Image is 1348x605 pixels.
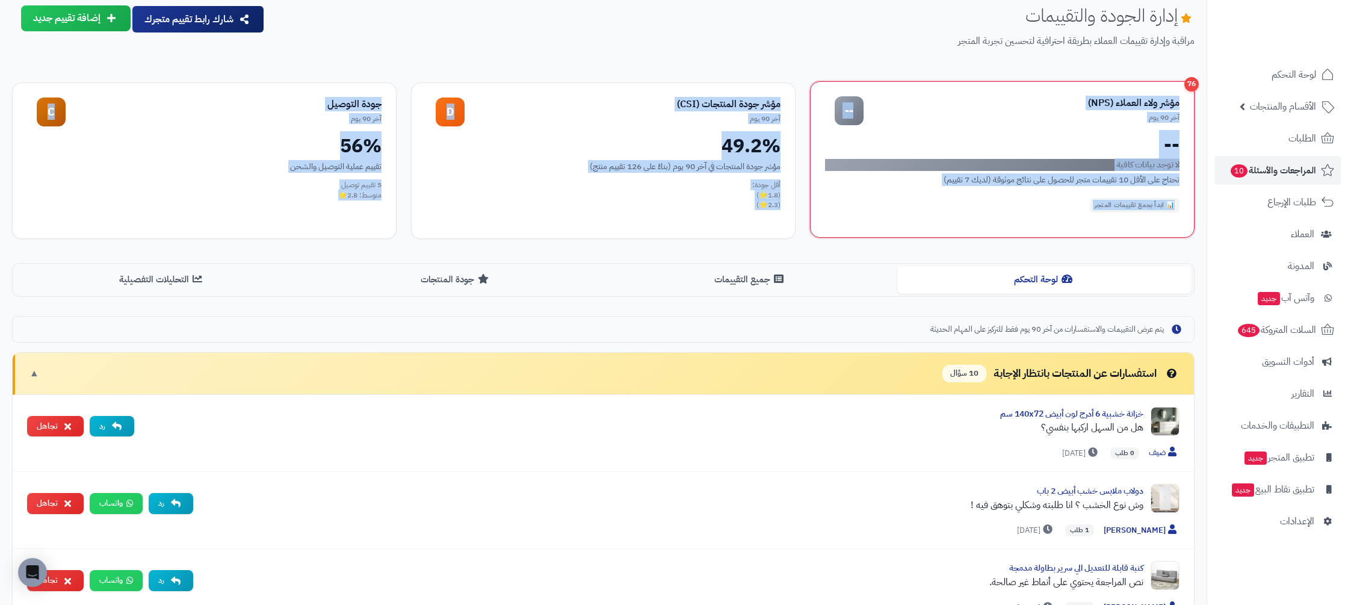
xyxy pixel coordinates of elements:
div: -- [825,135,1179,154]
span: المراجعات والأسئلة [1229,162,1316,179]
button: رد [149,570,193,591]
img: logo-2.png [1266,10,1337,36]
span: أدوات التسويق [1262,353,1314,370]
button: رد [149,493,193,514]
div: آخر 90 يوم [864,113,1179,123]
span: التطبيقات والخدمات [1241,417,1314,434]
div: 76 [1184,77,1199,92]
a: تطبيق نقاط البيعجديد [1214,475,1341,504]
img: Product [1151,484,1179,513]
span: 645 [1237,323,1261,338]
a: الإعدادات [1214,507,1341,536]
span: ضيف [1149,447,1179,459]
a: أدوات التسويق [1214,347,1341,376]
span: 0 طلب [1110,447,1139,459]
div: مؤشر جودة المنتجات (CSI) [465,98,781,111]
span: [DATE] [1062,447,1101,459]
div: هل من السهل اركبها بنفسي؟ [144,420,1143,435]
div: -- [835,96,864,125]
span: تطبيق نقاط البيع [1231,481,1314,498]
button: جميع التقييمات [604,266,898,293]
div: أقل جودة: (1.8⭐) (2.3⭐) [426,180,781,210]
img: Product [1151,561,1179,590]
div: D [436,98,465,126]
button: لوحة التحكم [897,266,1192,293]
span: يتم عرض التقييمات والاستفسارات من آخر 90 يوم فقط للتركيز على المهام الحديثة [930,324,1164,335]
button: تجاهل [27,570,84,591]
a: التطبيقات والخدمات [1214,411,1341,440]
h1: إدارة الجودة والتقييمات [1025,5,1195,25]
div: تحتاج على الأقل 10 تقييمات متجر للحصول على نتائج موثوقة (لديك 7 تقييم) [825,173,1179,186]
div: نص المراجعة يحتوي على أنماط غير صالحة. [203,575,1143,589]
div: مؤشر ولاء العملاء (NPS) [864,96,1179,110]
div: آخر 90 يوم [66,114,382,124]
span: جديد [1232,483,1254,497]
div: جودة التوصيل [66,98,382,111]
a: لوحة التحكم [1214,60,1341,89]
span: التقارير [1291,385,1314,402]
a: طلبات الإرجاع [1214,188,1341,217]
a: خزانة خشبية 6 أدرج لون أبيض 140x72 سم [1000,408,1143,420]
a: تطبيق المتجرجديد [1214,443,1341,472]
span: جديد [1244,451,1267,465]
a: وآتس آبجديد [1214,284,1341,312]
span: طلبات الإرجاع [1267,194,1316,211]
div: 49.2% [426,136,781,155]
a: واتساب [90,493,143,514]
span: 10 [1230,164,1249,178]
span: [PERSON_NAME] [1104,524,1179,537]
span: جديد [1258,292,1280,305]
span: 10 سؤال [942,365,986,382]
span: [DATE] [1017,524,1056,536]
div: Open Intercom Messenger [18,558,47,587]
img: Product [1151,407,1179,436]
span: السلات المتروكة [1237,321,1316,338]
button: رد [90,416,134,437]
button: التحليلات التفصيلية [15,266,309,293]
a: السلات المتروكة645 [1214,315,1341,344]
a: التقارير [1214,379,1341,408]
a: واتساب [90,570,143,591]
div: C [37,98,66,126]
a: الطلبات [1214,124,1341,153]
div: 5 تقييم توصيل متوسط: 2.8⭐ [27,180,382,200]
div: 56% [27,136,382,155]
button: شارك رابط تقييم متجرك [132,6,264,33]
span: 1 طلب [1065,524,1094,536]
span: ▼ [29,367,39,380]
div: تقييم عملية التوصيل والشحن [27,160,382,173]
span: لوحة التحكم [1272,66,1316,83]
p: مراقبة وإدارة تقييمات العملاء بطريقة احترافية لتحسين تجربة المتجر [274,34,1195,48]
span: الإعدادات [1280,513,1314,530]
div: وش نوع الخشب ؟ انا طلبته وشكلي بتوهق فيه ! [203,498,1143,512]
span: الطلبات [1288,130,1316,147]
span: العملاء [1291,226,1314,243]
a: كنبة قابلة للتعديل الي سرير بطاولة مدمجة [1009,562,1143,574]
button: تجاهل [27,493,84,514]
div: مؤشر جودة المنتجات في آخر 90 يوم (بناءً على 126 تقييم منتج) [426,160,781,173]
button: جودة المنتجات [309,266,604,293]
div: آخر 90 يوم [465,114,781,124]
button: إضافة تقييم جديد [21,5,131,31]
div: 📊 ابدأ بجمع تقييمات المتجر [1090,198,1179,213]
div: لا توجد بيانات كافية [825,159,1179,171]
span: وآتس آب [1257,290,1314,306]
a: المراجعات والأسئلة10 [1214,156,1341,185]
span: الأقسام والمنتجات [1250,98,1316,115]
a: المدونة [1214,252,1341,281]
a: دولاب ملابس خشب أبيض 2 باب [1037,485,1143,497]
span: تطبيق المتجر [1243,449,1314,466]
span: المدونة [1288,258,1314,275]
button: تجاهل [27,416,84,437]
div: استفسارات عن المنتجات بانتظار الإجابة [942,365,1179,382]
a: العملاء [1214,220,1341,249]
